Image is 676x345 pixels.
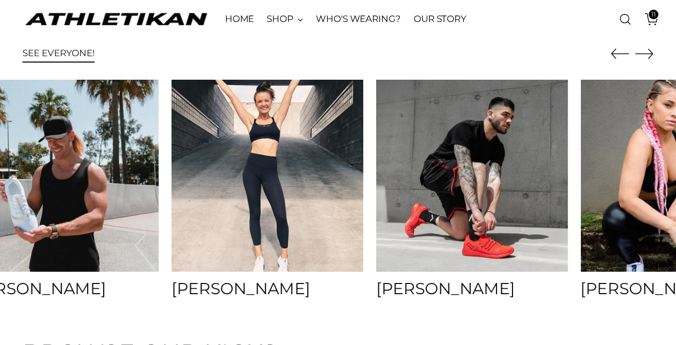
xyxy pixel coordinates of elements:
[316,7,401,31] a: WHO'S WEARING?
[225,7,254,31] a: HOME
[22,48,95,63] a: SEE EVERYONE!
[615,9,636,30] a: Open search modal
[414,7,467,31] a: OUR STORY
[376,280,568,298] h4: [PERSON_NAME]
[172,280,363,298] h4: [PERSON_NAME]
[635,44,654,63] button: Move to next carousel slide
[637,9,658,30] a: Open cart modal
[22,48,95,58] span: SEE EVERYONE!
[267,7,303,31] a: SHOP
[649,10,658,19] span: 11
[22,11,209,27] a: ATHLETIKAN
[611,45,629,63] button: Move to previous carousel slide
